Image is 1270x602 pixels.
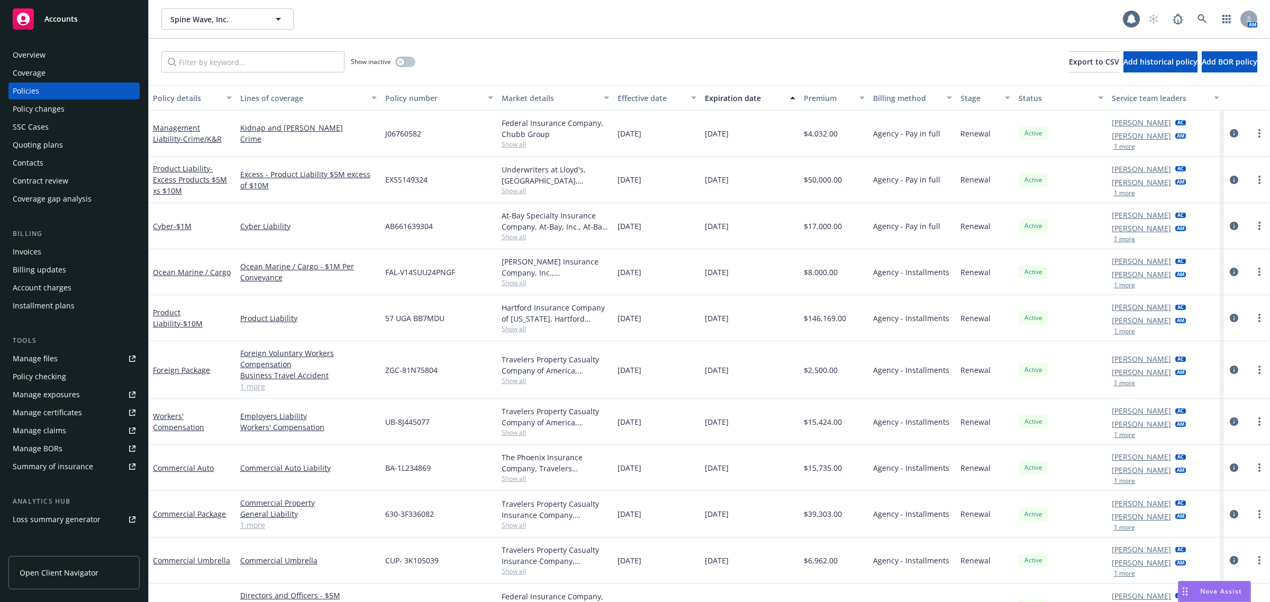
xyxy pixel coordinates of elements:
[873,508,949,519] span: Agency - Installments
[385,128,421,139] span: J06760582
[1253,554,1266,567] a: more
[1228,554,1240,567] a: circleInformation
[1253,508,1266,521] a: more
[618,364,641,376] span: [DATE]
[13,297,75,314] div: Installment plans
[502,186,610,195] span: Show all
[804,508,842,519] span: $39,303.00
[8,4,140,34] a: Accounts
[705,221,729,232] span: [DATE]
[1069,57,1119,67] span: Export to CSV
[502,302,610,324] div: Hartford Insurance Company of [US_STATE], Hartford Insurance Group
[153,463,214,473] a: Commercial Auto
[385,508,434,519] span: 630-3F336082
[960,364,991,376] span: Renewal
[153,411,204,432] a: Workers' Compensation
[161,8,294,30] button: Spine Wave, Inc.
[1114,524,1135,531] button: 1 more
[873,364,949,376] span: Agency - Installments
[1023,313,1044,323] span: Active
[502,376,610,385] span: Show all
[873,93,940,104] div: Billing method
[1253,415,1266,428] a: more
[618,555,641,566] span: [DATE]
[618,508,641,519] span: [DATE]
[960,93,999,104] div: Stage
[1178,581,1251,602] button: Nova Assist
[8,47,140,63] a: Overview
[1253,266,1266,278] a: more
[385,174,428,185] span: EXSS149324
[8,297,140,314] a: Installment plans
[618,313,641,324] span: [DATE]
[1112,451,1171,462] a: [PERSON_NAME]
[804,364,838,376] span: $2,500.00
[705,174,729,185] span: [DATE]
[1143,8,1164,30] a: Start snowing
[153,163,227,196] span: - Excess Products $5M xs $10M
[705,364,729,376] span: [DATE]
[800,85,869,111] button: Premium
[385,364,438,376] span: ZGC-81N75804
[960,174,991,185] span: Renewal
[153,221,192,231] a: Cyber
[180,318,203,329] span: - $10M
[1228,508,1240,521] a: circleInformation
[705,462,729,473] span: [DATE]
[13,136,63,153] div: Quoting plans
[502,232,610,241] span: Show all
[804,462,842,473] span: $15,735.00
[1192,8,1213,30] a: Search
[1112,269,1171,280] a: [PERSON_NAME]
[1108,85,1224,111] button: Service team leaders
[8,386,140,403] span: Manage exposures
[1112,117,1171,128] a: [PERSON_NAME]
[960,313,991,324] span: Renewal
[873,416,949,427] span: Agency - Installments
[8,496,140,507] div: Analytics hub
[236,85,381,111] button: Lines of coverage
[13,261,66,278] div: Billing updates
[960,128,991,139] span: Renewal
[240,348,377,370] a: Foreign Voluntary Workers Compensation
[385,267,455,278] span: FAL-V14SUU24PNGF
[13,243,41,260] div: Invoices
[240,422,377,433] a: Workers' Compensation
[8,440,140,457] a: Manage BORs
[1112,163,1171,175] a: [PERSON_NAME]
[8,458,140,475] a: Summary of insurance
[240,519,377,531] a: 1 more
[1228,127,1240,140] a: circleInformation
[153,267,231,277] a: Ocean Marine / Cargo
[1253,312,1266,324] a: more
[804,555,838,566] span: $6,962.00
[705,416,729,427] span: [DATE]
[1200,587,1242,596] span: Nova Assist
[1114,143,1135,150] button: 1 more
[960,508,991,519] span: Renewal
[1023,417,1044,426] span: Active
[1114,190,1135,196] button: 1 more
[1112,367,1171,378] a: [PERSON_NAME]
[13,279,71,296] div: Account charges
[1253,461,1266,474] a: more
[804,93,854,104] div: Premium
[1019,93,1092,104] div: Status
[13,190,92,207] div: Coverage gap analysis
[180,134,222,144] span: - Crime/K&R
[1228,415,1240,428] a: circleInformation
[1112,209,1171,221] a: [PERSON_NAME]
[1023,221,1044,231] span: Active
[240,462,377,473] a: Commercial Auto Liability
[1228,312,1240,324] a: circleInformation
[1114,478,1135,484] button: 1 more
[240,313,377,324] a: Product Liability
[8,368,140,385] a: Policy checking
[8,229,140,239] div: Billing
[13,101,65,117] div: Policy changes
[1216,8,1237,30] a: Switch app
[1112,405,1171,416] a: [PERSON_NAME]
[1023,365,1044,375] span: Active
[705,267,729,278] span: [DATE]
[8,350,140,367] a: Manage files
